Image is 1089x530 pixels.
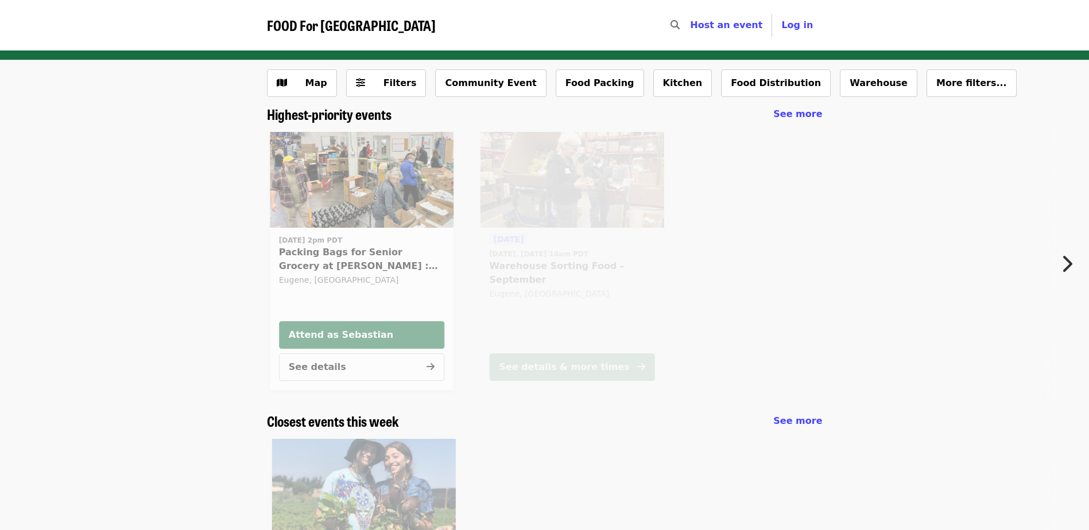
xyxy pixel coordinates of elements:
[270,132,454,228] a: Packing Bags for Senior Grocery at Bailey Hill : October
[773,108,822,119] span: See more
[289,361,346,372] span: See details
[927,69,1017,97] button: More filters...
[267,15,436,35] span: FOOD For [GEOGRAPHIC_DATA]
[258,106,832,123] div: Highest-priority events
[267,69,337,97] button: Show map view
[279,321,444,349] button: Attend as Sebastian
[489,289,654,299] div: Eugene, [GEOGRAPHIC_DATA]
[435,69,546,97] button: Community Event
[773,415,822,426] span: See more
[346,69,427,97] button: Filters (0 selected)
[637,361,645,372] i: arrow-right icon
[279,275,444,285] div: Eugene, [GEOGRAPHIC_DATA]
[277,77,287,88] i: map icon
[781,20,813,30] span: Log in
[773,414,822,428] a: See more
[305,77,327,88] span: Map
[267,411,399,431] span: Closest events this week
[383,77,417,88] span: Filters
[772,14,822,37] button: Log in
[279,232,444,287] a: See details for "Packing Bags for Senior Grocery at Bailey Hill : October"
[489,353,654,381] button: See details & more times
[671,20,680,30] i: search icon
[489,249,588,259] time: [DATE], [DATE] 10am PDT
[489,259,654,287] span: Warehouse Sorting Food - September
[773,107,822,121] a: See more
[258,413,832,430] div: Closest events this week
[1061,253,1072,275] i: chevron-right icon
[687,11,696,39] input: Search
[267,106,392,123] a: Highest-priority events
[267,17,436,34] a: FOOD For [GEOGRAPHIC_DATA]
[279,235,342,245] time: [DATE] 2pm PDT
[556,69,644,97] button: Food Packing
[499,360,629,374] div: See details & more times
[289,328,435,342] span: Attend as Sebastian
[690,20,762,30] a: Host an event
[267,104,392,124] span: Highest-priority events
[840,69,917,97] button: Warehouse
[267,413,399,430] a: Closest events this week
[279,353,444,381] button: See details
[356,77,365,88] i: sliders-h icon
[480,132,664,390] a: See details for "Warehouse Sorting Food - September"
[427,361,435,372] i: arrow-right icon
[493,235,524,244] span: [DATE]
[270,132,454,228] img: Packing Bags for Senior Grocery at Bailey Hill : October organized by FOOD For Lane County
[1051,248,1089,280] button: Next item
[279,245,444,273] span: Packing Bags for Senior Grocery at [PERSON_NAME] : October
[653,69,712,97] button: Kitchen
[480,132,664,228] img: Warehouse Sorting Food - September organized by FOOD For Lane County
[936,77,1007,88] span: More filters...
[721,69,831,97] button: Food Distribution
